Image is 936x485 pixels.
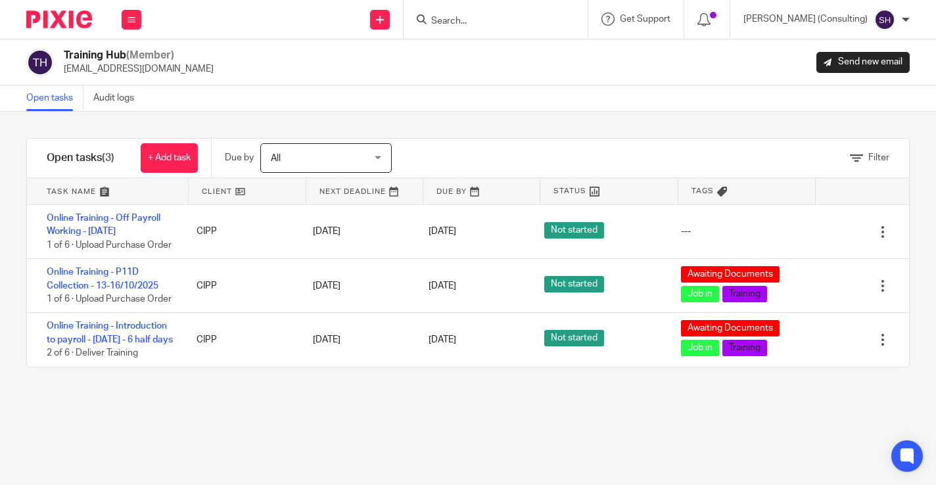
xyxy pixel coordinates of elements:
span: (3) [102,152,114,163]
span: Job in [681,286,719,302]
span: (Member) [126,50,174,60]
h1: Open tasks [47,151,114,165]
span: Awaiting Documents [681,320,780,336]
span: [DATE] [429,281,456,290]
a: Online Training - Introduction to payroll - [DATE] - 6 half days [47,321,173,344]
h2: Training Hub [64,49,214,62]
img: Pixie [26,11,92,28]
div: [DATE] [300,218,415,244]
span: 1 of 6 · Upload Purchase Order [47,294,172,304]
span: Not started [544,276,604,292]
div: CIPP [183,218,299,244]
p: [EMAIL_ADDRESS][DOMAIN_NAME] [64,62,214,76]
a: Online Training - P11D Collection - 13-16/10/2025 [47,267,158,290]
a: Online Training - Off Payroll Working - [DATE] [47,214,160,236]
span: Not started [544,330,604,346]
span: Not started [544,222,604,239]
span: Get Support [620,14,670,24]
p: Due by [225,151,254,164]
a: Open tasks [26,85,83,111]
div: CIPP [183,273,299,299]
div: CIPP [183,327,299,353]
img: svg%3E [874,9,895,30]
div: [DATE] [300,273,415,299]
span: Training [722,340,767,356]
p: [PERSON_NAME] (Consulting) [743,12,868,26]
span: Tags [691,185,714,196]
a: Send new email [816,52,910,73]
div: --- [681,225,691,238]
img: svg%3E [26,49,54,76]
span: 2 of 6 · Deliver Training [47,348,138,358]
span: 1 of 6 · Upload Purchase Order [47,241,172,250]
div: [DATE] [300,327,415,353]
span: Job in [681,340,719,356]
span: Status [553,185,586,196]
span: All [271,154,281,163]
input: Search [430,16,548,28]
a: Audit logs [93,85,144,111]
span: Filter [868,153,889,162]
span: [DATE] [429,335,456,344]
span: Awaiting Documents [681,266,780,283]
span: Training [722,286,767,302]
span: [DATE] [429,227,456,237]
a: + Add task [141,143,198,173]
